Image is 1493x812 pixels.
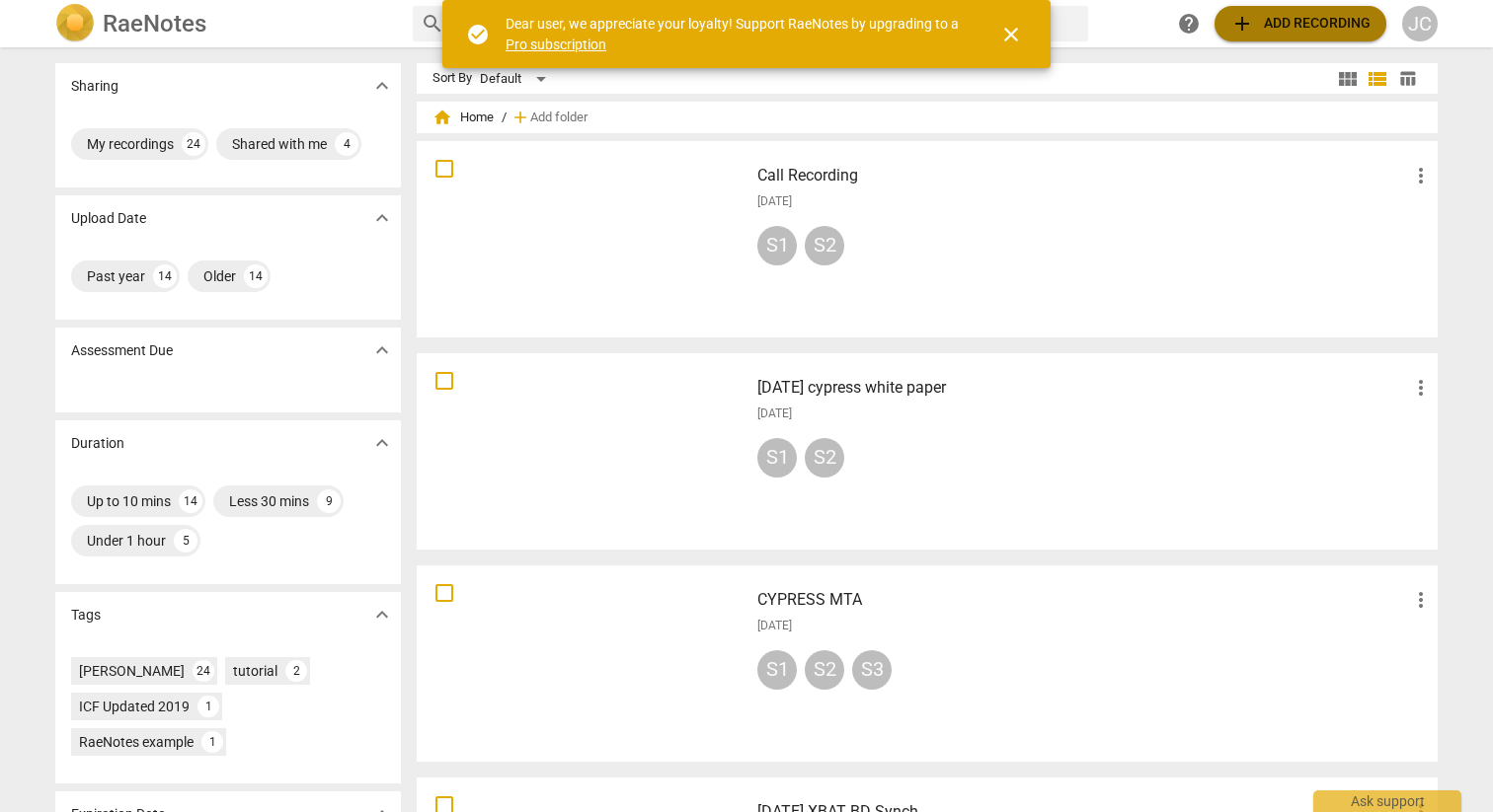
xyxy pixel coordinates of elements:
[367,71,397,101] button: Show more
[805,438,844,478] div: S2
[757,618,792,634] span: [DATE]
[1409,164,1433,187] span: more_vert
[103,10,206,37] h2: RaeNotes
[71,605,101,626] p: Tags
[370,74,394,98] span: expand_more
[1230,12,1371,36] span: Add recording
[1398,69,1417,88] span: table_chart
[1333,64,1363,94] button: Tile view
[999,23,1023,46] span: close
[203,266,236,286] div: Older
[530,111,588,125] span: Add folder
[87,134,174,154] div: My recordings
[201,731,223,753] div: 1
[757,406,792,422] span: [DATE]
[370,431,394,455] span: expand_more
[1177,12,1201,36] span: help
[424,360,1431,543] a: [DATE] cypress white paper[DATE]S1S2
[233,661,277,681] div: tutorial
[432,71,472,86] div: Sort By
[335,132,358,156] div: 4
[987,11,1035,58] button: Close
[1402,6,1438,41] button: JC
[87,531,166,551] div: Under 1 hour
[432,108,452,127] span: home
[87,491,171,511] div: Up to 10 mins
[182,132,205,156] div: 24
[244,264,268,288] div: 14
[1409,376,1433,400] span: more_vert
[367,335,397,365] button: Show more
[1215,6,1386,41] button: Upload
[852,650,892,690] div: S3
[466,23,490,46] span: check_circle
[193,660,214,682] div: 24
[424,148,1431,331] a: Call Recording[DATE]S1S2
[370,338,394,362] span: expand_more
[506,37,606,52] a: Pro subscription
[1409,588,1433,612] span: more_vert
[432,108,494,127] span: Home
[79,732,194,752] div: RaeNotes example
[1336,67,1360,91] span: view_module
[71,76,118,97] p: Sharing
[285,660,307,682] div: 2
[1366,67,1389,91] span: view_list
[229,491,309,511] div: Less 30 mins
[232,134,327,154] div: Shared with me
[757,438,797,478] div: S1
[805,650,844,690] div: S2
[367,203,397,233] button: Show more
[153,264,177,288] div: 14
[757,650,797,690] div: S1
[79,661,185,681] div: [PERSON_NAME]
[179,489,202,513] div: 14
[757,193,792,210] span: [DATE]
[71,433,124,454] p: Duration
[174,529,197,553] div: 5
[757,164,1409,187] h3: Call Recording
[480,63,553,95] div: Default
[506,14,964,54] div: Dear user, we appreciate your loyalty! Support RaeNotes by upgrading to a
[511,108,530,127] span: add
[1363,64,1392,94] button: List view
[1171,6,1207,41] a: Help
[317,489,341,513] div: 9
[1230,12,1254,36] span: add
[55,4,397,43] a: LogoRaeNotes
[367,428,397,458] button: Show more
[424,572,1431,755] a: CYPRESS MTA[DATE]S1S2S3
[502,111,507,125] span: /
[55,4,95,43] img: Logo
[805,226,844,265] div: S2
[71,208,146,229] p: Upload Date
[79,697,190,716] div: ICF Updated 2019
[421,12,444,36] span: search
[370,603,394,627] span: expand_more
[197,696,219,717] div: 1
[757,376,1409,400] h3: 26 Jun cypress white paper
[87,266,145,286] div: Past year
[370,206,394,230] span: expand_more
[757,226,797,265] div: S1
[1392,64,1422,94] button: Table view
[71,340,173,361] p: Assessment Due
[367,600,397,629] button: Show more
[757,588,1409,612] h3: CYPRESS MTA
[1313,790,1461,812] div: Ask support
